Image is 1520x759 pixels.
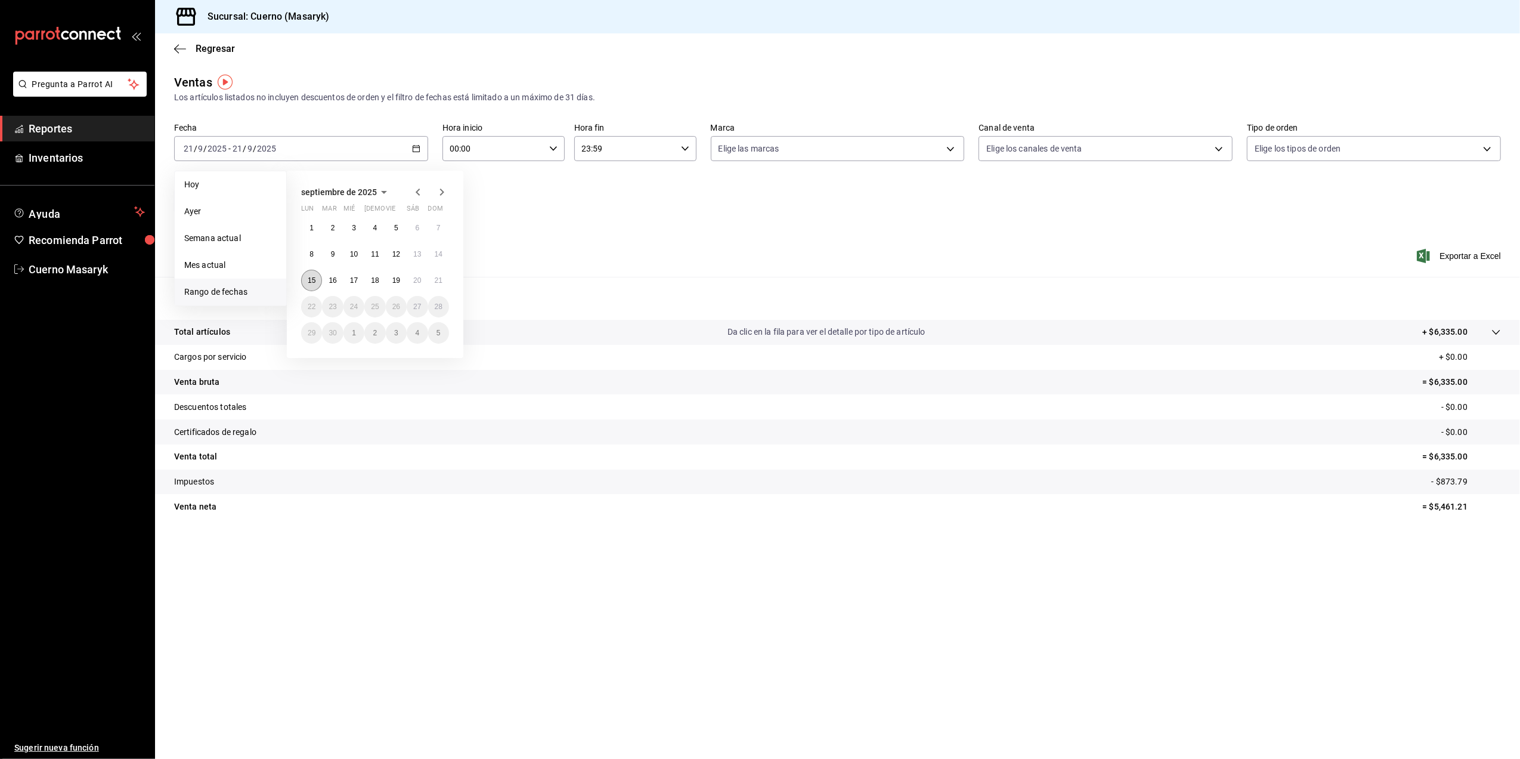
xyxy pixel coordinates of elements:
[301,185,391,199] button: septiembre de 2025
[407,243,428,265] button: 13 de septiembre de 2025
[1423,326,1468,338] p: + $6,335.00
[174,451,217,463] p: Venta total
[711,124,965,132] label: Marca
[392,250,400,258] abbr: 12 de septiembre de 2025
[719,143,779,155] span: Elige las marcas
[428,296,449,317] button: 28 de septiembre de 2025
[322,217,343,239] button: 2 de septiembre de 2025
[232,144,243,153] input: --
[386,243,407,265] button: 12 de septiembre de 2025
[364,296,385,317] button: 25 de septiembre de 2025
[14,742,145,754] span: Sugerir nueva función
[1439,351,1501,363] p: + $0.00
[986,143,1082,155] span: Elige los canales de venta
[435,250,442,258] abbr: 14 de septiembre de 2025
[364,217,385,239] button: 4 de septiembre de 2025
[174,91,1501,104] div: Los artículos listados no incluyen descuentos de orden y el filtro de fechas está limitado a un m...
[247,144,253,153] input: --
[1432,476,1501,488] p: - $873.79
[371,303,379,311] abbr: 25 de septiembre de 2025
[331,224,335,232] abbr: 2 de septiembre de 2025
[1423,376,1501,388] p: = $6,335.00
[413,250,421,258] abbr: 13 de septiembre de 2025
[309,224,314,232] abbr: 1 de septiembre de 2025
[174,291,1501,306] p: Resumen
[394,224,398,232] abbr: 5 de septiembre de 2025
[373,329,377,337] abbr: 2 de octubre de 2025
[131,31,141,41] button: open_drawer_menu
[29,261,145,277] span: Cuerno Masaryk
[343,217,364,239] button: 3 de septiembre de 2025
[183,144,194,153] input: --
[184,178,277,191] span: Hoy
[979,124,1233,132] label: Canal de venta
[174,501,216,513] p: Venta neta
[1423,501,1501,513] p: = $5,461.21
[329,276,336,285] abbr: 16 de septiembre de 2025
[184,232,277,245] span: Semana actual
[256,144,277,153] input: ----
[413,276,421,285] abbr: 20 de septiembre de 2025
[343,205,355,217] abbr: miércoles
[29,121,145,137] span: Reportes
[364,205,435,217] abbr: jueves
[373,224,377,232] abbr: 4 de septiembre de 2025
[203,144,207,153] span: /
[174,73,212,91] div: Ventas
[1419,249,1501,263] button: Exportar a Excel
[308,329,315,337] abbr: 29 de septiembre de 2025
[218,75,233,90] button: Tooltip marker
[174,476,214,488] p: Impuestos
[253,144,256,153] span: /
[301,243,322,265] button: 8 de septiembre de 2025
[308,303,315,311] abbr: 22 de septiembre de 2025
[13,72,147,97] button: Pregunta a Parrot AI
[301,296,322,317] button: 22 de septiembre de 2025
[428,243,449,265] button: 14 de septiembre de 2025
[428,217,449,239] button: 7 de septiembre de 2025
[386,270,407,291] button: 19 de septiembre de 2025
[174,351,247,363] p: Cargos por servicio
[343,270,364,291] button: 17 de septiembre de 2025
[415,224,419,232] abbr: 6 de septiembre de 2025
[29,205,129,219] span: Ayuda
[428,270,449,291] button: 21 de septiembre de 2025
[301,270,322,291] button: 15 de septiembre de 2025
[322,243,343,265] button: 9 de septiembre de 2025
[301,187,377,197] span: septiembre de 2025
[371,250,379,258] abbr: 11 de septiembre de 2025
[329,329,336,337] abbr: 30 de septiembre de 2025
[386,296,407,317] button: 26 de septiembre de 2025
[331,250,335,258] abbr: 9 de septiembre de 2025
[301,205,314,217] abbr: lunes
[228,144,231,153] span: -
[343,296,364,317] button: 24 de septiembre de 2025
[174,124,428,132] label: Fecha
[364,322,385,344] button: 2 de octubre de 2025
[194,144,197,153] span: /
[197,144,203,153] input: --
[392,276,400,285] abbr: 19 de septiembre de 2025
[322,205,336,217] abbr: martes
[301,322,322,344] button: 29 de septiembre de 2025
[350,276,358,285] abbr: 17 de septiembre de 2025
[322,296,343,317] button: 23 de septiembre de 2025
[174,401,246,414] p: Descuentos totales
[394,329,398,337] abbr: 3 de octubre de 2025
[728,326,925,338] p: Da clic en la fila para ver el detalle por tipo de artículo
[184,259,277,271] span: Mes actual
[207,144,227,153] input: ----
[371,276,379,285] abbr: 18 de septiembre de 2025
[309,250,314,258] abbr: 8 de septiembre de 2025
[301,217,322,239] button: 1 de septiembre de 2025
[407,296,428,317] button: 27 de septiembre de 2025
[407,217,428,239] button: 6 de septiembre de 2025
[442,124,565,132] label: Hora inicio
[1441,426,1501,439] p: - $0.00
[1255,143,1341,155] span: Elige los tipos de orden
[198,10,329,24] h3: Sucursal: Cuerno (Masaryk)
[343,243,364,265] button: 10 de septiembre de 2025
[415,329,419,337] abbr: 4 de octubre de 2025
[174,426,256,439] p: Certificados de regalo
